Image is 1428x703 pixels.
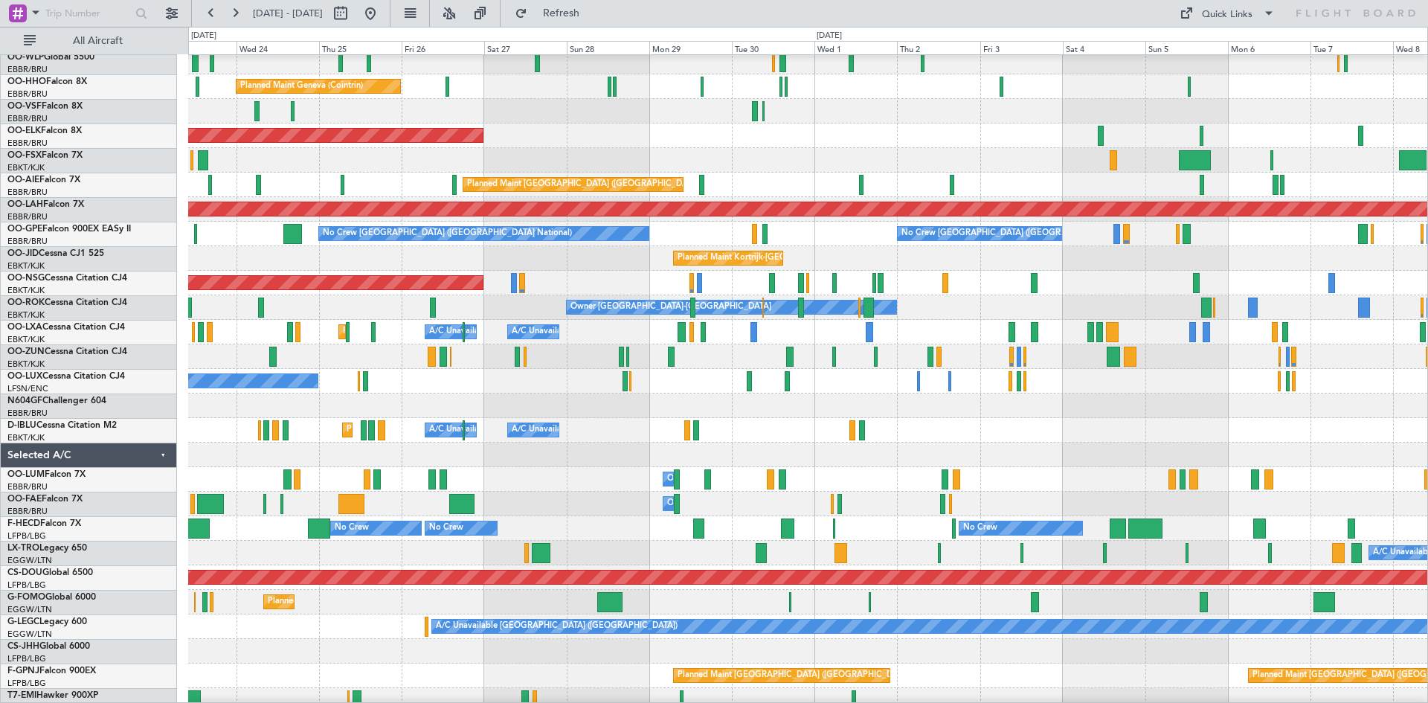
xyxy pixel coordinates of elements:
div: Mon 6 [1228,41,1310,54]
a: CS-JHHGlobal 6000 [7,642,90,651]
span: OO-JID [7,249,39,258]
span: [DATE] - [DATE] [253,7,323,20]
a: OO-JIDCessna CJ1 525 [7,249,104,258]
div: Sun 28 [567,41,649,54]
a: OO-ELKFalcon 8X [7,126,82,135]
a: OO-LAHFalcon 7X [7,200,84,209]
div: No Crew [335,517,369,539]
div: A/C Unavailable [GEOGRAPHIC_DATA] ([GEOGRAPHIC_DATA]) [436,615,678,638]
a: EBBR/BRU [7,408,48,419]
div: Wed 24 [237,41,319,54]
div: Planned Maint [GEOGRAPHIC_DATA] ([GEOGRAPHIC_DATA]) [467,173,701,196]
a: OO-FAEFalcon 7X [7,495,83,504]
a: EGGW/LTN [7,604,52,615]
a: EBKT/KJK [7,334,45,345]
div: Planned Maint Geneva (Cointrin) [240,75,363,97]
a: T7-EMIHawker 900XP [7,691,98,700]
div: Quick Links [1202,7,1252,22]
a: F-HECDFalcon 7X [7,519,81,528]
a: EGGW/LTN [7,629,52,640]
span: OO-FAE [7,495,42,504]
div: Tue 23 [153,41,236,54]
span: F-HECD [7,519,40,528]
a: OO-ZUNCessna Citation CJ4 [7,347,127,356]
div: A/C Unavailable [512,321,573,343]
a: EGGW/LTN [7,555,52,566]
div: Planned Maint [GEOGRAPHIC_DATA] ([GEOGRAPHIC_DATA]) [678,664,912,687]
span: OO-WLP [7,53,44,62]
span: LX-TRO [7,544,39,553]
button: Quick Links [1172,1,1282,25]
a: LFPB/LBG [7,580,46,591]
a: EBBR/BRU [7,187,48,198]
div: Thu 25 [319,41,402,54]
div: Sat 27 [484,41,567,54]
a: OO-NSGCessna Citation CJ4 [7,274,127,283]
a: G-FOMOGlobal 6000 [7,593,96,602]
div: A/C Unavailable [GEOGRAPHIC_DATA] ([GEOGRAPHIC_DATA] National) [429,321,706,343]
a: EBKT/KJK [7,260,45,272]
a: EBBR/BRU [7,506,48,517]
div: No Crew [963,517,997,539]
div: [DATE] [817,30,842,42]
a: LFPB/LBG [7,530,46,542]
span: OO-NSG [7,274,45,283]
span: OO-LUX [7,372,42,381]
a: LFSN/ENC [7,383,48,394]
span: All Aircraft [39,36,157,46]
span: OO-LUM [7,470,45,479]
span: OO-HHO [7,77,46,86]
span: OO-FSX [7,151,42,160]
a: OO-LXACessna Citation CJ4 [7,323,125,332]
button: Refresh [508,1,597,25]
a: LX-TROLegacy 650 [7,544,87,553]
a: CS-DOUGlobal 6500 [7,568,93,577]
a: OO-ROKCessna Citation CJ4 [7,298,127,307]
div: Planned Maint Kortrijk-[GEOGRAPHIC_DATA] [678,247,851,269]
span: OO-ZUN [7,347,45,356]
a: F-GPNJFalcon 900EX [7,667,96,675]
div: Owner [GEOGRAPHIC_DATA]-[GEOGRAPHIC_DATA] [570,296,771,318]
div: No Crew [GEOGRAPHIC_DATA] ([GEOGRAPHIC_DATA] National) [323,222,572,245]
span: G-LEGC [7,617,39,626]
span: Refresh [530,8,593,19]
a: EBKT/KJK [7,432,45,443]
div: Owner Melsbroek Air Base [667,492,768,515]
a: EBBR/BRU [7,211,48,222]
div: Mon 29 [649,41,732,54]
a: LFPB/LBG [7,678,46,689]
div: Planned Maint [GEOGRAPHIC_DATA] ([GEOGRAPHIC_DATA]) [268,591,502,613]
div: Planned Maint Kortrijk-[GEOGRAPHIC_DATA] [343,321,516,343]
a: D-IBLUCessna Citation M2 [7,421,117,430]
div: Thu 2 [897,41,980,54]
span: T7-EMI [7,691,36,700]
a: EBKT/KJK [7,309,45,321]
div: No Crew [429,517,463,539]
div: Tue 30 [732,41,814,54]
div: A/C Unavailable [GEOGRAPHIC_DATA]-[GEOGRAPHIC_DATA] [512,419,749,441]
span: CS-JHH [7,642,39,651]
span: OO-AIE [7,176,39,184]
a: EBKT/KJK [7,359,45,370]
span: OO-LXA [7,323,42,332]
span: G-FOMO [7,593,45,602]
a: EBBR/BRU [7,138,48,149]
span: OO-VSF [7,102,42,111]
div: No Crew [GEOGRAPHIC_DATA] ([GEOGRAPHIC_DATA] National) [901,222,1151,245]
div: Fri 26 [402,41,484,54]
a: OO-LUMFalcon 7X [7,470,86,479]
span: OO-ROK [7,298,45,307]
a: OO-FSXFalcon 7X [7,151,83,160]
a: N604GFChallenger 604 [7,397,106,405]
div: Fri 3 [980,41,1063,54]
span: CS-DOU [7,568,42,577]
span: OO-ELK [7,126,41,135]
a: EBBR/BRU [7,481,48,492]
div: Tue 7 [1310,41,1393,54]
a: OO-WLPGlobal 5500 [7,53,94,62]
a: OO-AIEFalcon 7X [7,176,80,184]
input: Trip Number [45,2,131,25]
span: OO-GPE [7,225,42,234]
div: A/C Unavailable [GEOGRAPHIC_DATA] ([GEOGRAPHIC_DATA] National) [429,419,706,441]
div: Planned Maint Nice ([GEOGRAPHIC_DATA]) [347,419,512,441]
